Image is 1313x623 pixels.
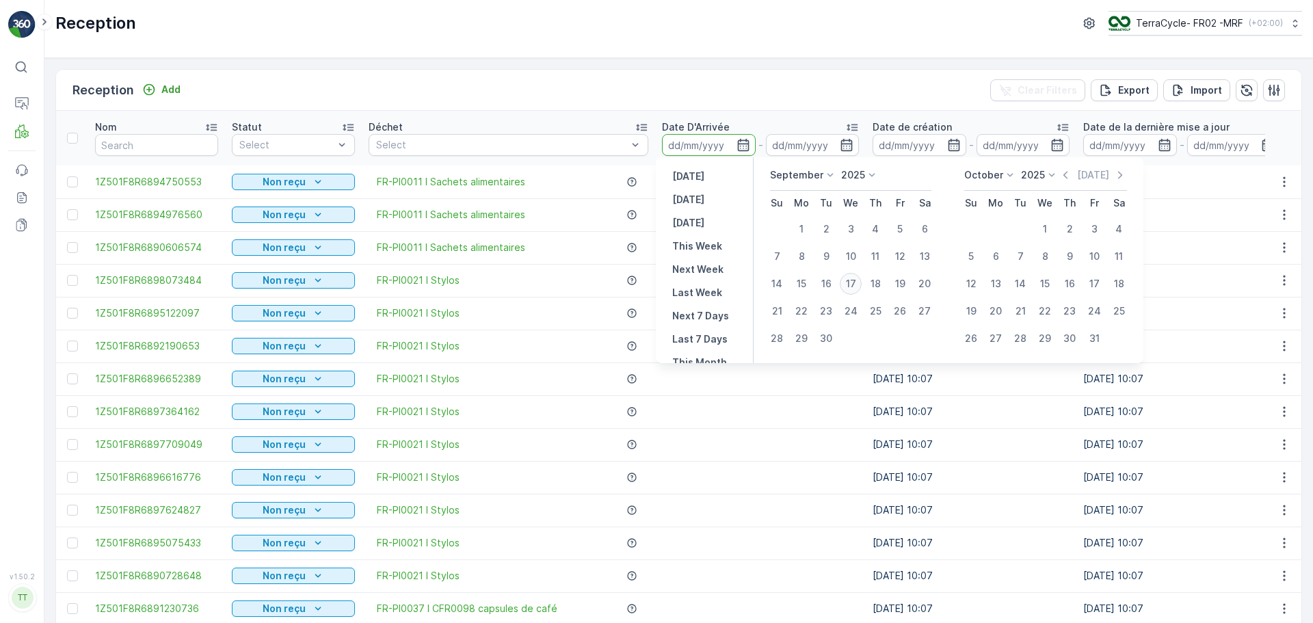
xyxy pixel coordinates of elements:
[377,339,460,353] a: FR-PI0021 I Stylos
[1076,330,1287,362] td: [DATE] 10:07
[914,273,936,295] div: 20
[864,246,886,267] div: 11
[866,362,1076,395] td: [DATE] 10:07
[67,406,78,417] div: Toggle Row Selected
[1180,137,1184,153] p: -
[8,583,36,612] button: TT
[672,263,724,276] p: Next Week
[67,472,78,483] div: Toggle Row Selected
[377,602,557,615] a: FR-PI0037 I CFR0098 capsules de café
[67,176,78,187] div: Toggle Row Selected
[672,332,728,346] p: Last 7 Days
[1034,300,1056,322] div: 22
[985,328,1007,349] div: 27
[67,439,78,450] div: Toggle Row Selected
[377,569,460,583] a: FR-PI0021 I Stylos
[263,241,306,254] p: Non reçu
[791,300,812,322] div: 22
[960,300,982,322] div: 19
[377,405,460,419] a: FR-PI0021 I Stylos
[667,238,728,254] button: This Week
[263,274,306,287] p: Non reçu
[95,536,218,550] a: 1Z501F8R6895075433
[232,338,355,354] button: Non reçu
[914,218,936,240] div: 6
[815,218,837,240] div: 2
[889,218,911,240] div: 5
[866,461,1076,494] td: [DATE] 10:07
[369,120,403,134] p: Déchet
[67,308,78,319] div: Toggle Row Selected
[232,600,355,617] button: Non reçu
[1021,168,1045,182] p: 2025
[1082,191,1106,215] th: Friday
[67,275,78,286] div: Toggle Row Selected
[1083,273,1105,295] div: 17
[672,216,704,230] p: [DATE]
[95,602,218,615] a: 1Z501F8R6891230736
[95,569,218,583] a: 1Z501F8R6890728648
[667,284,728,301] button: Last Week
[667,331,733,347] button: Last 7 Days
[960,328,982,349] div: 26
[889,246,911,267] div: 12
[841,168,865,182] p: 2025
[95,372,218,386] a: 1Z501F8R6896652389
[377,208,525,222] a: FR-PI0011 I Sachets alimentaires
[815,300,837,322] div: 23
[95,241,218,254] span: 1Z501F8R6890606574
[1109,11,1302,36] button: TerraCycle- FR02 -MRF(+02:00)
[95,274,218,287] span: 1Z501F8R6898073484
[789,191,814,215] th: Monday
[814,191,838,215] th: Tuesday
[263,306,306,320] p: Non reçu
[377,503,460,517] a: FR-PI0021 I Stylos
[914,246,936,267] div: 13
[67,373,78,384] div: Toggle Row Selected
[232,272,355,289] button: Non reçu
[866,395,1076,428] td: [DATE] 10:07
[377,175,525,189] span: FR-PI0011 I Sachets alimentaires
[377,470,460,484] a: FR-PI0021 I Stylos
[232,371,355,387] button: Non reçu
[95,339,218,353] a: 1Z501F8R6892190653
[889,273,911,295] div: 19
[1076,165,1287,198] td: [DATE] 10:07
[67,570,78,581] div: Toggle Row Selected
[1009,246,1031,267] div: 7
[1083,120,1230,134] p: Date de la dernière mise a jour
[377,536,460,550] span: FR-PI0021 I Stylos
[866,559,1076,592] td: [DATE] 10:07
[72,81,134,100] p: Reception
[766,328,788,349] div: 28
[1108,246,1130,267] div: 11
[95,306,218,320] a: 1Z501F8R6895122097
[232,174,355,190] button: Non reçu
[1009,328,1031,349] div: 28
[1076,494,1287,527] td: [DATE] 10:07
[232,207,355,223] button: Non reçu
[232,535,355,551] button: Non reçu
[137,81,186,98] button: Add
[1059,246,1080,267] div: 9
[1083,246,1105,267] div: 10
[969,137,974,153] p: -
[766,246,788,267] div: 7
[377,241,525,254] a: FR-PI0011 I Sachets alimentaires
[95,438,218,451] span: 1Z501F8R6897709049
[866,494,1076,527] td: [DATE] 10:07
[55,12,136,34] p: Reception
[1034,246,1056,267] div: 8
[964,168,1003,182] p: October
[866,527,1076,559] td: [DATE] 10:07
[377,372,460,386] a: FR-PI0021 I Stylos
[95,175,218,189] a: 1Z501F8R6894750553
